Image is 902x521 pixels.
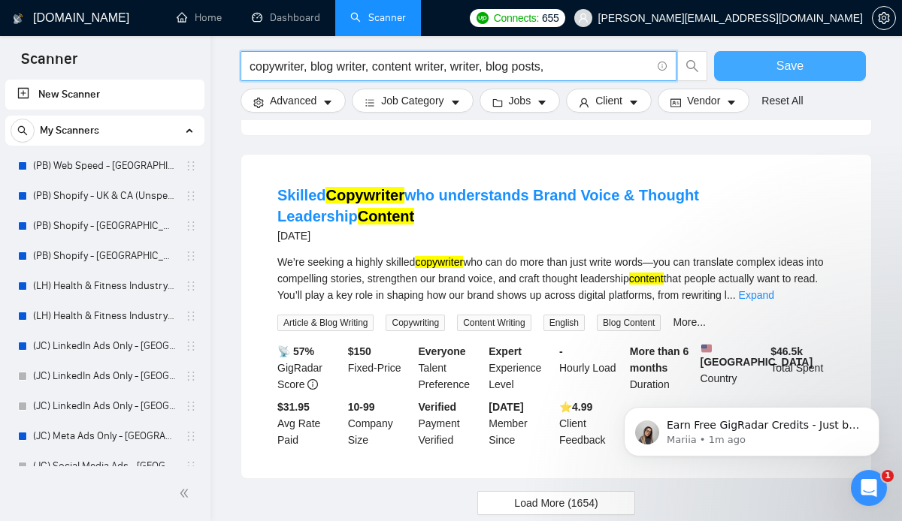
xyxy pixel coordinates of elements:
a: (LH) Health & Fitness Industry - [GEOGRAPHIC_DATA] - $30/hr+ [33,271,176,301]
span: holder [185,370,197,382]
span: info-circle [307,379,318,390]
b: Verified [419,401,457,413]
span: caret-down [322,97,333,108]
span: 655 [542,10,558,26]
div: Member Since [486,399,556,448]
a: (PB) Web Speed - [GEOGRAPHIC_DATA] (ALL Jobs) [33,151,176,181]
a: Expand [739,289,774,301]
a: (PB) Shopify - [GEOGRAPHIC_DATA] (FR$1,500+ & Unsp.) [33,241,176,271]
b: $31.95 [277,401,310,413]
img: upwork-logo.png [477,12,489,24]
b: $ 150 [348,345,371,357]
span: info-circle [658,62,667,71]
span: Connects: [494,10,539,26]
span: holder [185,340,197,352]
b: - [559,345,563,357]
a: (JC) Social Media Ads - [GEOGRAPHIC_DATA] (HR $50) [33,451,176,481]
span: idcard [670,97,681,108]
a: (PB) Shopify - UK & CA (Unspecified) [33,181,176,211]
a: dashboardDashboard [252,11,320,24]
mark: Copywriter [325,187,404,203]
div: Hourly Load [556,343,627,393]
div: [DATE] [277,227,835,245]
li: New Scanner [5,80,204,110]
div: GigRadar Score [274,343,345,393]
span: user [578,13,589,23]
span: Save [776,56,804,75]
iframe: Intercom notifications message [601,375,902,480]
b: [GEOGRAPHIC_DATA] [701,343,813,368]
a: (JC) Meta Ads Only - [GEOGRAPHIC_DATA] - HR($50 + Unsp.) [33,421,176,451]
button: barsJob Categorycaret-down [352,89,473,113]
span: Copywriting [386,315,445,331]
button: settingAdvancedcaret-down [241,89,346,113]
mark: copywriter [415,256,463,268]
button: setting [872,6,896,30]
span: Advanced [270,92,316,109]
span: holder [185,460,197,472]
button: idcardVendorcaret-down [658,89,749,113]
span: holder [185,400,197,412]
span: setting [253,97,264,108]
div: Talent Preference [416,343,486,393]
a: homeHome [177,11,222,24]
b: Everyone [419,345,466,357]
span: Load More (1654) [514,495,598,511]
a: Reset All [761,92,803,109]
span: Jobs [509,92,531,109]
span: holder [185,250,197,262]
mark: content [629,273,664,285]
b: $ 46.5k [770,345,803,357]
a: (PB) Shopify - [GEOGRAPHIC_DATA] ($30hr+) [33,211,176,241]
span: search [11,125,34,136]
span: Job Category [381,92,443,109]
span: Content Writing [457,315,531,331]
span: caret-down [726,97,737,108]
span: holder [185,220,197,232]
button: userClientcaret-down [566,89,652,113]
b: ⭐️ 4.99 [559,401,592,413]
div: Payment Verified [416,399,486,448]
div: Total Spent [767,343,838,393]
span: holder [185,280,197,292]
button: folderJobscaret-down [480,89,561,113]
span: double-left [179,486,194,501]
a: (JC) LinkedIn Ads Only - [GEOGRAPHIC_DATA] & [GEOGRAPHIC_DATA] (FR $500 & Unsp.) [33,331,176,361]
div: Experience Level [486,343,556,393]
span: setting [873,12,895,24]
span: Blog Content [597,315,661,331]
button: Load More (1654) [477,491,634,515]
button: search [11,119,35,143]
span: Article & Blog Writing [277,315,374,331]
a: (JC) LinkedIn Ads Only - [GEOGRAPHIC_DATA] (FR $500 +Unsp.) [33,361,176,391]
p: Message from Mariia, sent 1m ago [65,58,259,71]
b: Expert [489,345,522,357]
b: More than 6 months [630,345,689,374]
img: 🇺🇸 [701,343,712,354]
span: Scanner [9,48,89,80]
a: setting [872,12,896,24]
span: holder [185,310,197,322]
span: caret-down [450,97,461,108]
div: Country [698,343,768,393]
span: search [678,59,707,73]
a: More... [673,316,706,328]
span: Client [595,92,622,109]
a: New Scanner [17,80,192,110]
span: ... [727,289,736,301]
div: Duration [627,343,698,393]
button: search [677,51,707,81]
span: caret-down [628,97,639,108]
div: Fixed-Price [345,343,416,393]
span: 1 [882,470,894,482]
a: (LH) Health & Fitness Industry - [GEOGRAPHIC_DATA], Marketing - $75/hr+ & Unsp [33,301,176,331]
div: Company Size [345,399,416,448]
img: logo [13,7,23,31]
span: holder [185,430,197,442]
button: Save [714,51,866,81]
b: [DATE] [489,401,523,413]
span: bars [365,97,375,108]
span: My Scanners [40,116,99,146]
